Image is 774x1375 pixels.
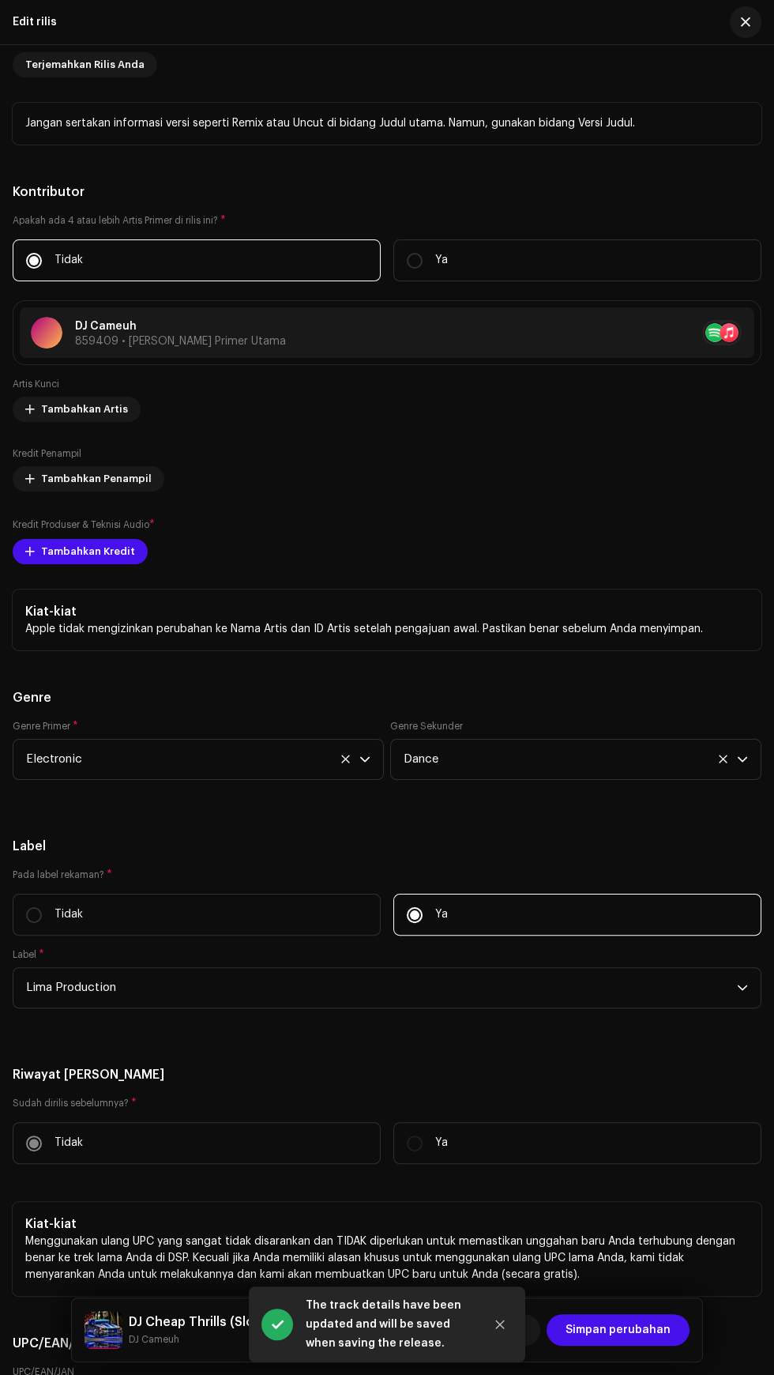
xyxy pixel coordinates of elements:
[13,720,78,733] label: Genre Primer
[565,1314,671,1346] span: Simpan perubahan
[13,466,164,492] button: Tambahkan Penampil
[484,1309,516,1340] button: Close
[13,688,761,707] h5: Genre
[54,906,83,923] p: Tidak
[13,52,157,77] button: Terjemahkan Rilis Anda
[13,1334,761,1353] h5: UPC/EAN/JAN
[75,318,286,335] p: DJ Cameuh
[25,115,749,132] p: Jangan sertakan informasi versi seperti Remix atau Uncut di bidang Judul utama. Namun, gunakan bi...
[13,948,44,961] label: Label
[404,740,737,779] span: Dance
[13,1097,761,1109] label: Sudah dirilis sebelumnya?
[13,520,149,529] small: Kredit Produser & Teknisi Audio
[25,1215,749,1234] h5: Kiat-kiat
[54,1135,83,1151] p: Tidak
[13,378,59,390] label: Artis Kunci
[13,837,761,856] h5: Label
[435,252,448,269] p: Ya
[13,868,761,881] label: Pada label rekaman?
[25,1234,749,1283] p: Menggunakan ulang UPC yang sangat tidak disarankan dan TIDAK diperlukan untuk memastikan unggahan...
[435,1135,448,1151] p: Ya
[13,1065,761,1084] h5: Riwayat [PERSON_NAME]
[25,621,749,638] p: Apple tidak mengizinkan perubahan ke Nama Artis dan ID Artis setelah pengajuan awal. Pastikan ben...
[737,968,748,1008] div: dropdown trigger
[41,536,135,567] span: Tambahkan Kredit
[13,183,761,202] h5: Kontributor
[129,1313,362,1332] h5: DJ Cheap Thrills (Slowed&Reverb)Inst
[26,968,737,1008] span: Lima Production
[85,1311,122,1349] img: 9a69faf7-6fd3-43c9-b4da-e11e22795ac4
[25,602,749,621] h5: Kiat-kiat
[13,397,141,422] button: Tambahkan Artis
[435,906,448,923] p: Ya
[13,214,761,227] label: Apakah ada 4 atau lebih Artis Primer di rilis ini?
[737,740,748,779] div: dropdown trigger
[306,1296,472,1353] div: The track details have been updated and will be saved when saving the release.
[75,336,286,347] span: 859409 • [PERSON_NAME] Primer Utama
[13,539,148,564] button: Tambahkan Kredit
[547,1314,689,1346] button: Simpan perubahan
[359,740,370,779] div: dropdown trigger
[129,1332,362,1347] small: DJ Cheap Thrills (Slowed&Reverb)Inst
[25,49,145,81] span: Terjemahkan Rilis Anda
[13,16,57,28] div: Edit rilis
[13,447,81,460] label: Kredit Penampil
[26,740,359,779] span: Electronic
[41,394,128,425] span: Tambahkan Artis
[54,252,83,269] p: Tidak
[41,463,152,495] span: Tambahkan Penampil
[390,720,463,733] label: Genre Sekunder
